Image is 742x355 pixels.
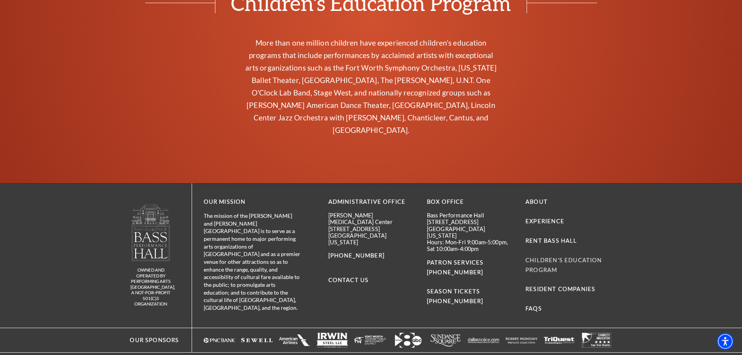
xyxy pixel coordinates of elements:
div: Accessibility Menu [717,333,734,350]
img: Logo featuring the number "8" with an arrow and "abc" in a modern design. [392,333,424,348]
p: Our Sponsors [122,336,179,345]
p: Hours: Mon-Fri 9:00am-5:00pm, Sat 10:00am-4:00pm [427,239,514,253]
p: BOX OFFICE [427,197,514,207]
p: [STREET_ADDRESS] [328,226,415,232]
img: The image is completely blank or white. [241,333,273,348]
p: The mission of the [PERSON_NAME] and [PERSON_NAME][GEOGRAPHIC_DATA] is to serve as a permanent ho... [204,212,301,312]
a: Logo of Irwin Steel LLC, featuring the company name in bold letters with a simple design. - open ... [317,333,348,348]
p: [GEOGRAPHIC_DATA][US_STATE] [328,232,415,246]
img: Logo of Irwin Steel LLC, featuring the company name in bold letters with a simple design. [317,333,348,348]
p: PATRON SERVICES [PHONE_NUMBER] [427,258,514,277]
p: [PERSON_NAME][MEDICAL_DATA] Center [328,212,415,226]
p: OUR MISSION [204,197,301,207]
img: Logo of PNC Bank in white text with a triangular symbol. [204,333,235,348]
a: The image is completely blank or white. - open in a new tab [543,333,575,348]
a: About [525,198,548,205]
a: Children's Education Program [525,257,602,273]
a: Logo of Sundance Square, featuring stylized text in white. - open in a new tab [430,333,462,348]
p: SEASON TICKETS [PHONE_NUMBER] [427,277,514,307]
a: Experience [525,218,564,224]
a: The image is completely blank or white. - open in a new tab [279,333,310,348]
img: The image features a simple white background with text that appears to be a logo or brand name. [468,333,499,348]
p: [PHONE_NUMBER] [328,251,415,261]
a: Rent Bass Hall [525,237,577,244]
a: The image is completely blank or white. - open in a new tab [506,333,537,348]
a: The image is completely blank or white. - open in a new tab [581,333,613,348]
img: The image is completely blank or white. [506,333,537,348]
p: [STREET_ADDRESS] [427,219,514,225]
p: owned and operated by Performing Arts [GEOGRAPHIC_DATA], A NOT-FOR-PROFIT 501(C)3 ORGANIZATION [130,267,171,307]
img: The image is completely blank or white. [543,333,575,348]
a: Contact Us [328,277,369,283]
img: Logo of Sundance Square, featuring stylized text in white. [430,333,462,348]
p: [GEOGRAPHIC_DATA][US_STATE] [427,226,514,239]
p: Bass Performance Hall [427,212,514,219]
a: The image is completely blank or white. - open in a new tab [241,333,273,348]
a: Logo featuring the number "8" with an arrow and "abc" in a modern design. - open in a new tab [392,333,424,348]
a: The image features a simple white background with text that appears to be a logo or brand name. -... [468,333,499,348]
p: Administrative Office [328,197,415,207]
img: The image is completely blank or white. [581,333,613,348]
a: FAQs [525,305,542,312]
a: Resident Companies [525,286,595,292]
a: Logo of PNC Bank in white text with a triangular symbol. - open in a new tab - target website may... [204,333,235,348]
img: owned and operated by Performing Arts Fort Worth, A NOT-FOR-PROFIT 501(C)3 ORGANIZATION [131,204,171,261]
p: More than one million children have experienced children’s education programs that include perfor... [245,37,498,136]
img: The image is completely blank or white. [354,333,386,348]
img: The image is completely blank or white. [279,333,310,348]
